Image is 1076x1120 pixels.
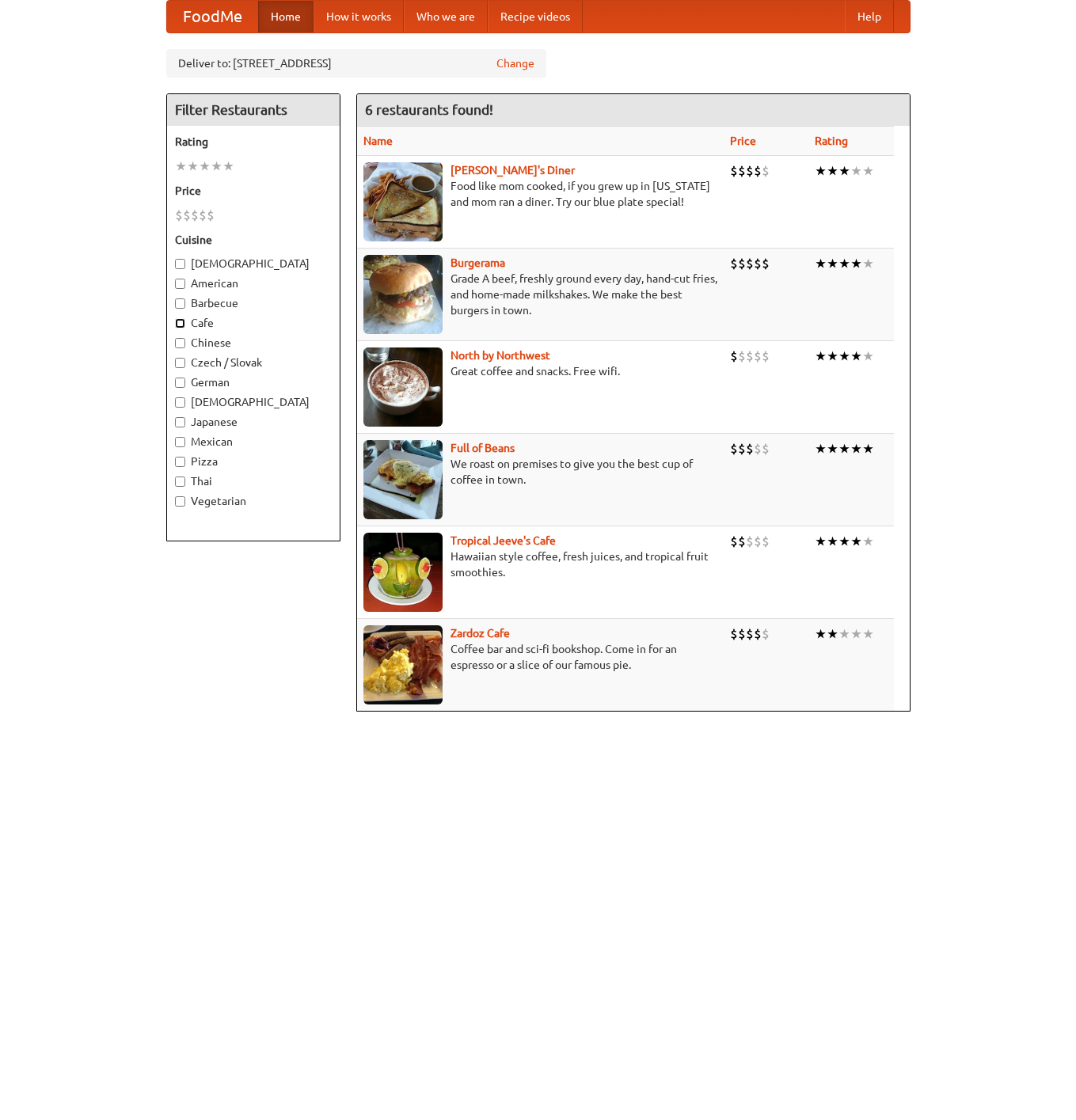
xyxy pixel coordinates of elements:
[258,1,314,32] a: Home
[754,625,762,643] li: $
[365,102,493,117] ng-pluralize: 6 restaurants found!
[827,440,838,457] li: ★
[175,298,185,309] input: Barbecue
[762,440,770,457] li: $
[845,1,894,32] a: Help
[199,158,211,175] li: ★
[488,1,583,32] a: Recipe videos
[175,476,185,487] input: Thai
[815,625,827,643] li: ★
[451,164,575,177] a: [PERSON_NAME]'s Diner
[738,162,746,180] li: $
[838,162,850,180] li: ★
[175,134,332,150] h5: Rating
[730,255,738,272] li: $
[730,135,756,147] a: Price
[815,255,827,272] li: ★
[451,627,510,640] a: Zardoz Cafe
[175,232,332,248] h5: Cuisine
[762,625,770,643] li: $
[862,255,874,272] li: ★
[175,454,332,469] label: Pizza
[175,338,185,348] input: Chinese
[314,1,404,32] a: How it works
[451,349,550,362] b: North by Northwest
[862,533,874,550] li: ★
[862,162,874,180] li: ★
[738,347,746,365] li: $
[191,207,199,224] li: $
[175,295,332,311] label: Barbecue
[815,135,848,147] a: Rating
[738,255,746,272] li: $
[746,625,754,643] li: $
[175,397,185,408] input: [DEMOGRAPHIC_DATA]
[815,440,827,457] li: ★
[754,533,762,550] li: $
[754,440,762,457] li: $
[175,378,185,388] input: German
[175,158,187,175] li: ★
[730,162,738,180] li: $
[754,162,762,180] li: $
[175,259,185,269] input: [DEMOGRAPHIC_DATA]
[496,55,534,71] a: Change
[175,374,332,390] label: German
[827,347,838,365] li: ★
[762,255,770,272] li: $
[815,533,827,550] li: ★
[730,347,738,365] li: $
[762,533,770,550] li: $
[838,440,850,457] li: ★
[738,625,746,643] li: $
[730,440,738,457] li: $
[175,394,332,410] label: [DEMOGRAPHIC_DATA]
[175,358,185,368] input: Czech / Slovak
[363,255,443,334] img: burgerama.jpg
[838,347,850,365] li: ★
[175,437,185,447] input: Mexican
[175,473,332,489] label: Thai
[363,440,443,519] img: beans.jpg
[166,49,546,78] div: Deliver to: [STREET_ADDRESS]
[838,255,850,272] li: ★
[730,533,738,550] li: $
[175,183,332,199] h5: Price
[207,207,215,224] li: $
[850,255,862,272] li: ★
[363,162,443,241] img: sallys.jpg
[363,549,717,580] p: Hawaiian style coffee, fresh juices, and tropical fruit smoothies.
[363,178,717,210] p: Food like mom cooked, if you grew up in [US_STATE] and mom ran a diner. Try our blue plate special!
[451,534,556,547] a: Tropical Jeeve's Cafe
[175,496,185,507] input: Vegetarian
[850,162,862,180] li: ★
[175,457,185,467] input: Pizza
[167,1,258,32] a: FoodMe
[738,440,746,457] li: $
[175,207,183,224] li: $
[815,162,827,180] li: ★
[827,255,838,272] li: ★
[363,135,393,147] a: Name
[738,533,746,550] li: $
[730,625,738,643] li: $
[762,162,770,180] li: $
[175,434,332,450] label: Mexican
[175,335,332,351] label: Chinese
[451,256,505,269] a: Burgerama
[862,440,874,457] li: ★
[451,442,515,454] b: Full of Beans
[363,456,717,488] p: We roast on premises to give you the best cup of coffee in town.
[850,440,862,457] li: ★
[838,625,850,643] li: ★
[827,625,838,643] li: ★
[746,347,754,365] li: $
[815,347,827,365] li: ★
[363,347,443,427] img: north.jpg
[762,347,770,365] li: $
[199,207,207,224] li: $
[175,275,332,291] label: American
[746,162,754,180] li: $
